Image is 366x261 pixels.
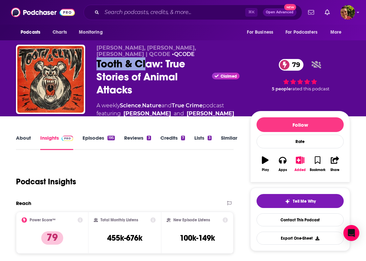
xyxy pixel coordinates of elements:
h2: Reach [16,200,31,206]
a: True Crime [172,102,203,109]
div: Bookmark [310,168,325,172]
span: For Podcasters [285,28,317,37]
h3: 100k-149k [180,233,215,243]
span: New [284,4,296,10]
img: User Profile [340,5,355,20]
button: open menu [326,26,350,39]
a: Episodes195 [83,135,115,150]
a: [PERSON_NAME] [123,110,171,118]
span: Monitoring [79,28,102,37]
button: Export One-Sheet [257,232,344,245]
h1: Podcast Insights [16,177,76,187]
div: Search podcasts, credits, & more... [84,5,302,20]
span: [PERSON_NAME], [PERSON_NAME], [PERSON_NAME] | QCODE [96,45,196,57]
button: tell me why sparkleTell Me Why [257,194,344,208]
button: Added [291,152,309,176]
a: Credits7 [160,135,185,150]
a: Science [120,102,141,109]
h2: Total Monthly Listens [100,218,138,222]
h3: 455k-676k [107,233,142,243]
button: open menu [242,26,281,39]
div: 195 [107,136,115,140]
div: 3 [208,136,212,140]
span: , [141,102,142,109]
span: More [330,28,342,37]
a: Show notifications dropdown [322,7,332,18]
span: ⌘ K [245,8,258,17]
div: Share [330,168,339,172]
img: Podchaser Pro [62,136,73,141]
a: Charts [48,26,71,39]
div: Rate [257,135,344,148]
div: Apps [278,168,287,172]
a: Show notifications dropdown [305,7,317,18]
img: Podchaser - Follow, Share and Rate Podcasts [11,6,75,19]
button: Share [326,152,344,176]
button: open menu [16,26,49,39]
button: Follow [257,117,344,132]
h2: New Episode Listens [173,218,210,222]
span: Tell Me Why [293,199,316,204]
span: 79 [285,59,303,71]
div: A weekly podcast [96,102,234,118]
div: Play [262,168,269,172]
a: QCODE [174,51,195,57]
div: Added [294,168,306,172]
img: tell me why sparkle [285,199,290,204]
a: Nature [142,102,161,109]
button: open menu [281,26,327,39]
span: • [172,51,195,57]
a: About [16,135,31,150]
button: Apps [274,152,291,176]
div: 3 [147,136,151,140]
button: open menu [74,26,111,39]
button: Play [257,152,274,176]
a: 79 [279,59,303,71]
button: Bookmark [309,152,326,176]
button: Show profile menu [340,5,355,20]
span: For Business [247,28,273,37]
div: Open Intercom Messenger [343,225,359,241]
span: rated this podcast [291,86,329,91]
input: Search podcasts, credits, & more... [102,7,245,18]
a: Reviews3 [124,135,151,150]
h2: Power Score™ [30,218,56,222]
span: featuring [96,110,234,118]
a: Lists3 [194,135,212,150]
button: Open AdvancedNew [263,8,296,16]
img: Tooth & Claw: True Stories of Animal Attacks [17,46,84,113]
a: Similar [221,135,237,150]
p: 79 [41,231,63,245]
span: Podcasts [21,28,40,37]
span: and [161,102,172,109]
a: InsightsPodchaser Pro [40,135,73,150]
span: Logged in as Marz [340,5,355,20]
span: and [174,110,184,118]
div: 7 [181,136,185,140]
div: 79 5 peoplerated this podcast [250,45,350,106]
span: Claimed [221,75,237,78]
span: 5 people [272,86,291,91]
span: Open Advanced [266,11,293,14]
span: Charts [53,28,67,37]
a: [PERSON_NAME] [187,110,234,118]
a: Contact This Podcast [257,213,344,226]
